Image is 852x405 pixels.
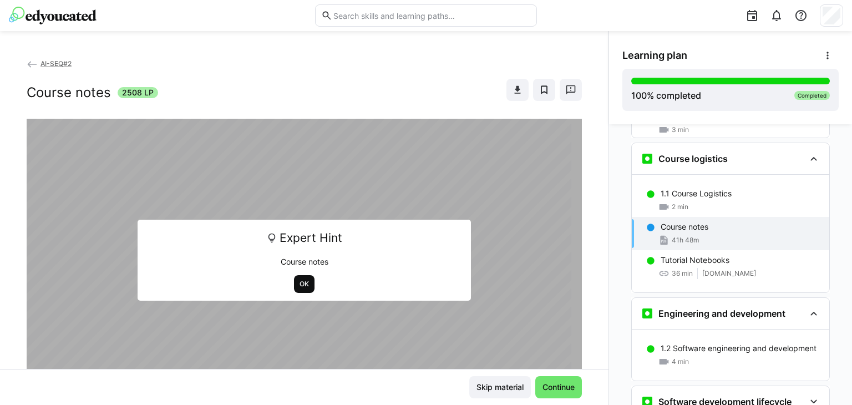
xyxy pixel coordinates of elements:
p: Course notes [661,221,708,232]
button: OK [294,275,315,293]
span: Continue [541,382,576,393]
a: AI-SEQ#2 [27,59,72,68]
span: 4 min [672,357,689,366]
p: 1.1 Course Logistics [661,188,732,199]
div: Completed [794,91,830,100]
span: AI-SEQ#2 [40,59,72,68]
button: Skip material [469,376,531,398]
span: 2508 LP [122,87,154,98]
span: [DOMAIN_NAME] [702,269,756,278]
h3: Course logistics [658,153,728,164]
span: OK [298,280,310,288]
span: 2 min [672,202,688,211]
div: % completed [631,89,701,102]
button: Continue [535,376,582,398]
span: 100 [631,90,647,101]
p: 1.2 Software engineering and development [661,343,816,354]
span: Skip material [475,382,525,393]
span: 41h 48m [672,236,699,245]
h3: Engineering and development [658,308,785,319]
span: 3 min [672,125,689,134]
span: 36 min [672,269,693,278]
p: Tutorial Notebooks [661,255,729,266]
span: Expert Hint [280,227,342,249]
p: Course notes [145,256,463,267]
input: Search skills and learning paths… [332,11,531,21]
h2: Course notes [27,84,111,101]
span: Learning plan [622,49,687,62]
